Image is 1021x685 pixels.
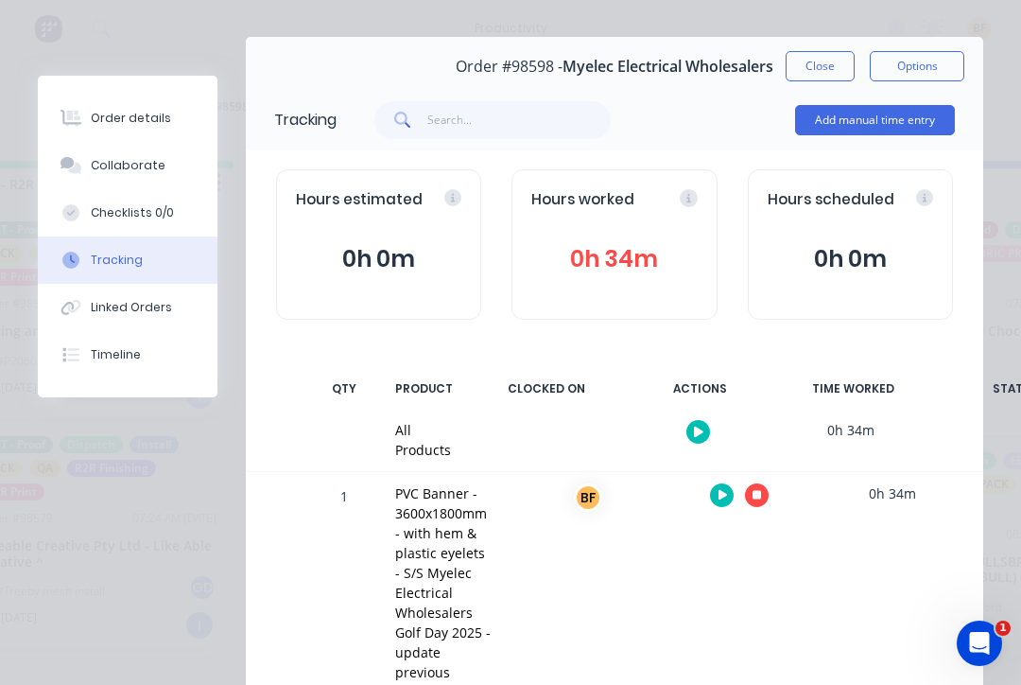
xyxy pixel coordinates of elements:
span: Hours worked [531,189,634,211]
button: Options [870,51,964,81]
button: Collaborate [38,142,217,189]
button: Linked Orders [38,284,217,331]
div: QTY [316,369,372,409]
div: PRODUCT [384,369,464,409]
div: Order details [91,110,171,127]
button: Close [786,51,855,81]
iframe: Intercom live chat [957,621,1002,666]
span: Order #98598 - [456,58,562,76]
div: All Products [395,420,451,460]
div: BF [574,483,602,512]
div: Tracking [91,252,143,269]
button: Tracking [38,237,217,284]
button: 0h 34m [531,241,697,277]
button: Timeline [38,331,217,378]
div: 0h 34m [780,409,922,451]
div: TIME WORKED [782,369,924,409]
button: 0h 0m [768,241,933,277]
div: Timeline [91,346,141,363]
button: Checklists 0/0 [38,189,217,237]
div: Tracking [274,109,337,132]
div: Collaborate [91,157,165,174]
span: Hours scheduled [768,189,894,211]
div: Linked Orders [91,299,172,316]
button: 0h 0m [296,241,461,277]
div: CLOCKED ON [476,369,617,409]
div: 0h 34m [822,472,963,515]
button: Add manual time entry [795,105,955,135]
span: 1 [995,621,1011,636]
div: Checklists 0/0 [91,204,174,221]
span: Myelec Electrical Wholesalers [562,58,773,76]
button: Order details [38,95,217,142]
div: ACTIONS [629,369,770,409]
input: Search... [427,101,612,139]
span: Hours estimated [296,189,423,211]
